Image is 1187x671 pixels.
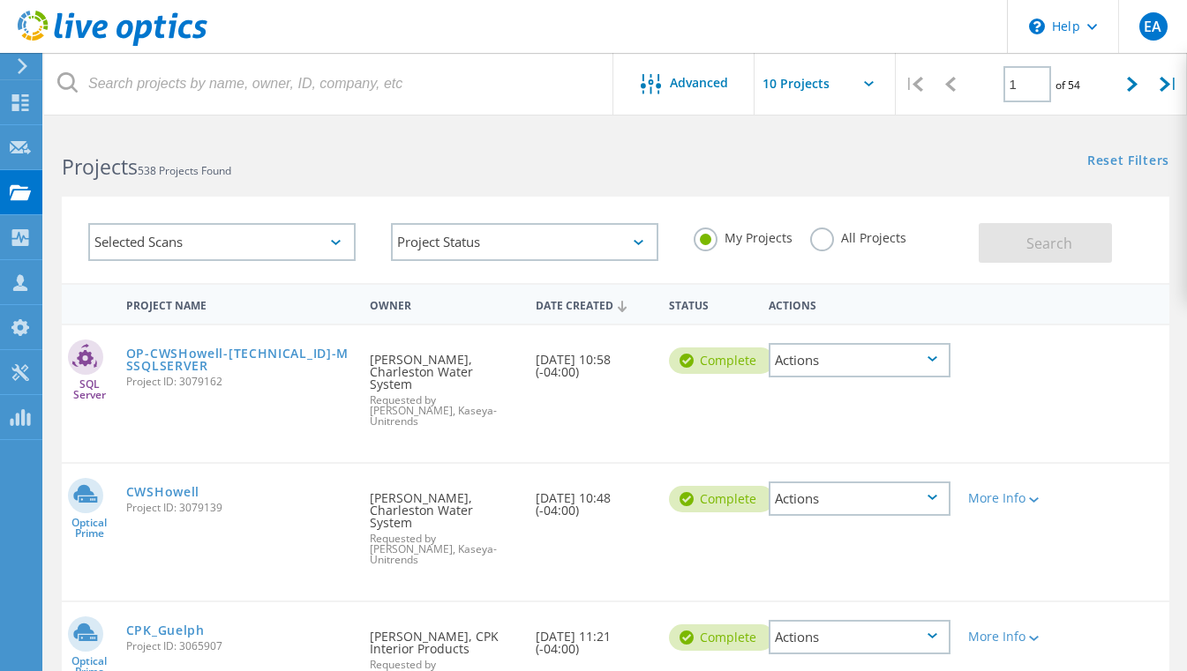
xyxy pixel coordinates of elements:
span: 538 Projects Found [138,163,231,178]
span: Project ID: 3079139 [126,503,352,513]
div: [DATE] 10:48 (-04:00) [527,464,660,534]
div: More Info [968,492,1039,504]
div: Project Name [117,287,361,320]
label: My Projects [694,227,793,244]
div: Date Created [527,287,660,321]
span: Advanced [670,77,728,89]
div: Owner [361,287,527,320]
button: Search [979,223,1112,263]
svg: \n [1029,19,1045,34]
b: Projects [62,153,138,181]
span: of 54 [1056,78,1080,93]
span: SQL Server [62,379,117,400]
a: CPK_Guelph [126,624,205,637]
div: Selected Scans [88,223,356,261]
span: EA [1144,19,1161,34]
div: Complete [669,624,774,651]
div: | [896,53,932,116]
div: Actions [769,620,950,654]
span: Project ID: 3079162 [126,377,352,387]
div: | [1151,53,1187,116]
div: [DATE] 10:58 (-04:00) [527,325,660,396]
span: Requested by [PERSON_NAME], Kaseya-Unitrends [370,395,518,427]
div: Status [660,287,760,320]
label: All Projects [810,227,906,244]
span: Requested by [PERSON_NAME], Kaseya-Unitrends [370,533,518,565]
span: Project ID: 3065907 [126,641,352,652]
span: Search [1026,234,1072,253]
div: More Info [968,630,1039,643]
div: Complete [669,347,774,374]
div: [PERSON_NAME], Charleston Water System [361,325,527,444]
input: Search projects by name, owner, ID, company, etc [44,53,614,115]
a: CWSHowell [126,486,199,498]
a: Live Optics Dashboard [18,37,207,49]
a: Reset Filters [1087,154,1169,169]
div: Actions [769,343,950,377]
div: [PERSON_NAME], Charleston Water System [361,464,527,583]
a: OP-CWSHowell-[TECHNICAL_ID]-MSSQLSERVER [126,347,352,372]
div: Project Status [391,223,658,261]
div: Actions [769,481,950,516]
span: Optical Prime [62,518,117,539]
div: Actions [760,287,959,320]
div: Complete [669,486,774,512]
